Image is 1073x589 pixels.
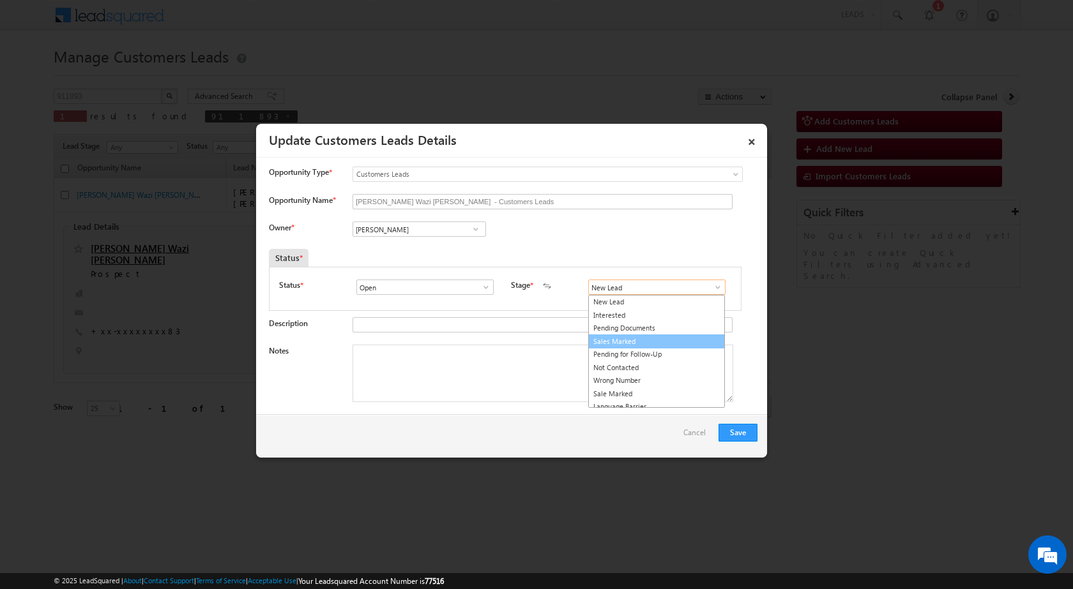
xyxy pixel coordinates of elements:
[269,346,289,355] label: Notes
[589,322,724,335] a: Pending Documents
[589,361,724,375] a: Not Contacted
[22,67,54,84] img: d_60004797649_company_0_60004797649
[589,348,724,361] a: Pending for Follow-Up
[353,167,743,182] a: Customers Leads
[269,167,329,178] span: Opportunity Type
[269,223,294,232] label: Owner
[298,576,444,586] span: Your Leadsquared Account Number is
[196,576,246,585] a: Terms of Service
[589,295,724,309] a: New Lead
[144,576,194,585] a: Contact Support
[353,221,486,237] input: Type to Search
[209,6,240,37] div: Minimize live chat window
[353,168,690,180] span: Customers Leads
[269,130,457,148] a: Update Customers Leads Details
[589,374,724,387] a: Wrong Number
[17,118,233,382] textarea: Type your message and click 'Submit'
[475,281,491,294] a: Show All Items
[706,281,722,294] a: Show All Items
[425,576,444,586] span: 77516
[588,334,725,349] a: Sales Marked
[683,424,712,448] a: Cancel
[511,280,530,291] label: Stage
[269,318,308,328] label: Description
[589,400,724,414] a: Language Barrier
[468,223,483,235] a: Show All Items
[589,309,724,322] a: Interested
[719,424,757,442] button: Save
[123,576,142,585] a: About
[269,195,335,205] label: Opportunity Name
[356,280,494,295] input: Type to Search
[54,575,444,587] span: © 2025 LeadSquared | | | | |
[588,280,726,295] input: Type to Search
[741,128,763,151] a: ×
[66,67,215,84] div: Leave a message
[589,387,724,401] a: Sale Marked
[279,280,300,291] label: Status
[187,393,232,410] em: Submit
[248,576,296,585] a: Acceptable Use
[269,249,308,267] div: Status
